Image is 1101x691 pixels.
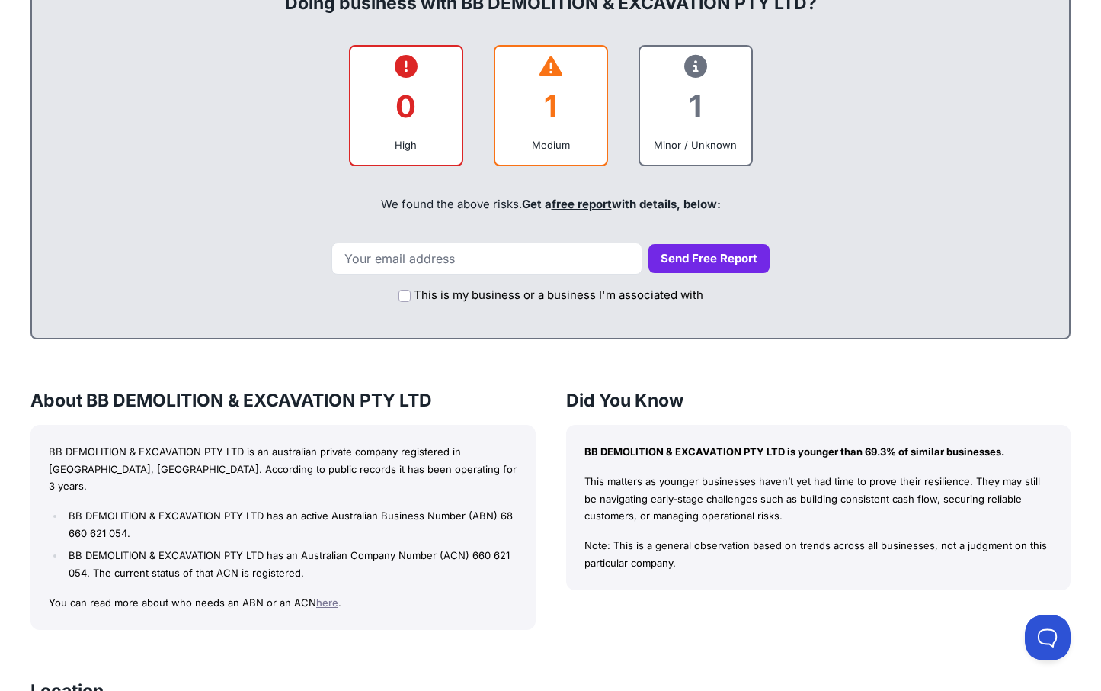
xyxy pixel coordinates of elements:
label: This is my business or a business I'm associated with [414,287,703,304]
p: BB DEMOLITION & EXCAVATION PTY LTD is younger than 69.3% of similar businesses. [584,443,1053,461]
button: Send Free Report [648,244,770,274]
iframe: Toggle Customer Support [1025,615,1071,660]
li: BB DEMOLITION & EXCAVATION PTY LTD has an active Australian Business Number (ABN) 68 660 621 054. [65,507,517,542]
div: Minor / Unknown [652,137,739,153]
input: Your email address [331,243,642,275]
div: We found the above risks. [47,178,1054,230]
a: free report [552,197,612,211]
div: Medium [507,137,594,153]
div: 0 [363,76,450,137]
div: 1 [652,76,739,137]
p: Note: This is a general observation based on trends across all businesses, not a judgment on this... [584,537,1053,572]
a: here [316,596,338,609]
div: 1 [507,76,594,137]
div: High [363,137,450,153]
p: BB DEMOLITION & EXCAVATION PTY LTD is an australian private company registered in [GEOGRAPHIC_DAT... [49,443,517,495]
p: This matters as younger businesses haven’t yet had time to prove their resilience. They may still... [584,473,1053,525]
h3: Did You Know [566,388,1071,413]
li: BB DEMOLITION & EXCAVATION PTY LTD has an Australian Company Number (ACN) 660 621 054. The curren... [65,547,517,582]
span: Get a with details, below: [522,197,721,211]
h3: About BB DEMOLITION & EXCAVATION PTY LTD [30,388,536,413]
p: You can read more about who needs an ABN or an ACN . [49,594,517,612]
